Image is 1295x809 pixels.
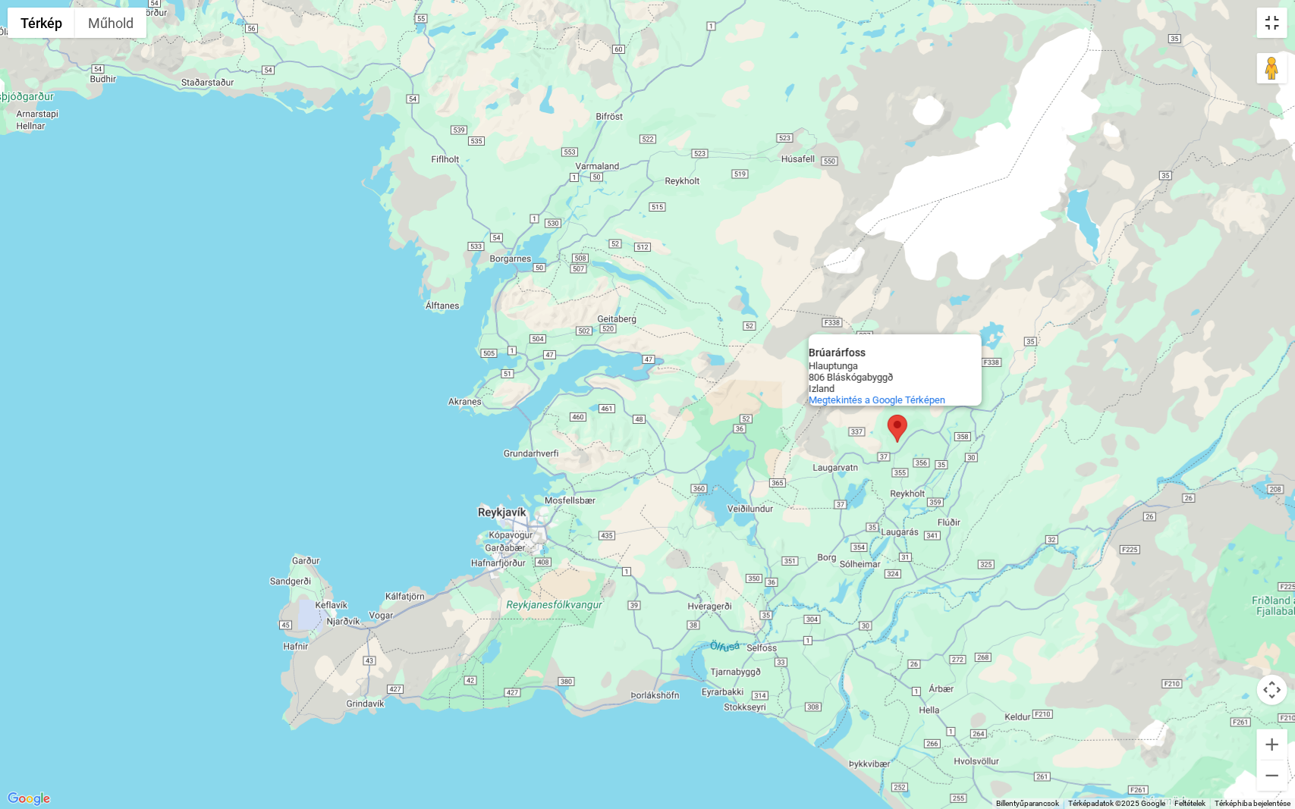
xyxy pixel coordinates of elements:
a: Megtekintés a Google Térképen [809,394,945,406]
div: Brúarárfoss [809,334,982,406]
div: Brúarárfoss [809,347,945,359]
div: Hlauptunga [809,360,945,372]
div: Izland [809,383,945,394]
div: 806 Bláskógabyggð [809,372,945,383]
